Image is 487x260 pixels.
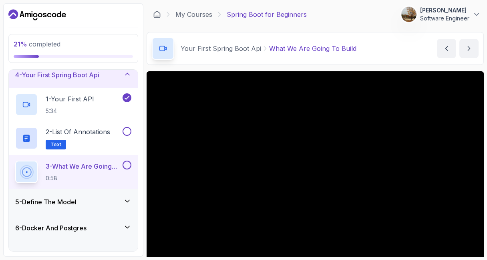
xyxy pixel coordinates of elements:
[420,6,469,14] p: [PERSON_NAME]
[15,161,131,183] button: 3-What We Are Going To Build0:58
[15,249,73,259] h3: 7 - Databases Setup
[175,10,212,19] a: My Courses
[420,14,469,22] p: Software Engineer
[14,40,60,48] span: completed
[46,94,94,104] p: 1 - Your First API
[15,70,99,80] h3: 4 - Your First Spring Boot Api
[401,6,481,22] button: user profile image[PERSON_NAME]Software Engineer
[14,40,27,48] span: 21 %
[15,197,76,207] h3: 5 - Define The Model
[459,39,479,58] button: next content
[9,189,138,215] button: 5-Define The Model
[46,127,110,137] p: 2 - List of Annotations
[9,62,138,88] button: 4-Your First Spring Boot Api
[227,10,307,19] p: Spring Boot for Beginners
[46,174,121,182] p: 0:58
[8,8,66,21] a: Dashboard
[181,44,261,53] p: Your First Spring Boot Api
[153,10,161,18] a: Dashboard
[46,107,94,115] p: 5:34
[401,7,417,22] img: user profile image
[50,141,61,148] span: Text
[437,39,456,58] button: previous content
[15,127,131,149] button: 2-List of AnnotationsText
[15,93,131,116] button: 1-Your First API5:34
[15,223,87,233] h3: 6 - Docker And Postgres
[269,44,356,53] p: What We Are Going To Build
[46,161,121,171] p: 3 - What We Are Going To Build
[9,215,138,241] button: 6-Docker And Postgres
